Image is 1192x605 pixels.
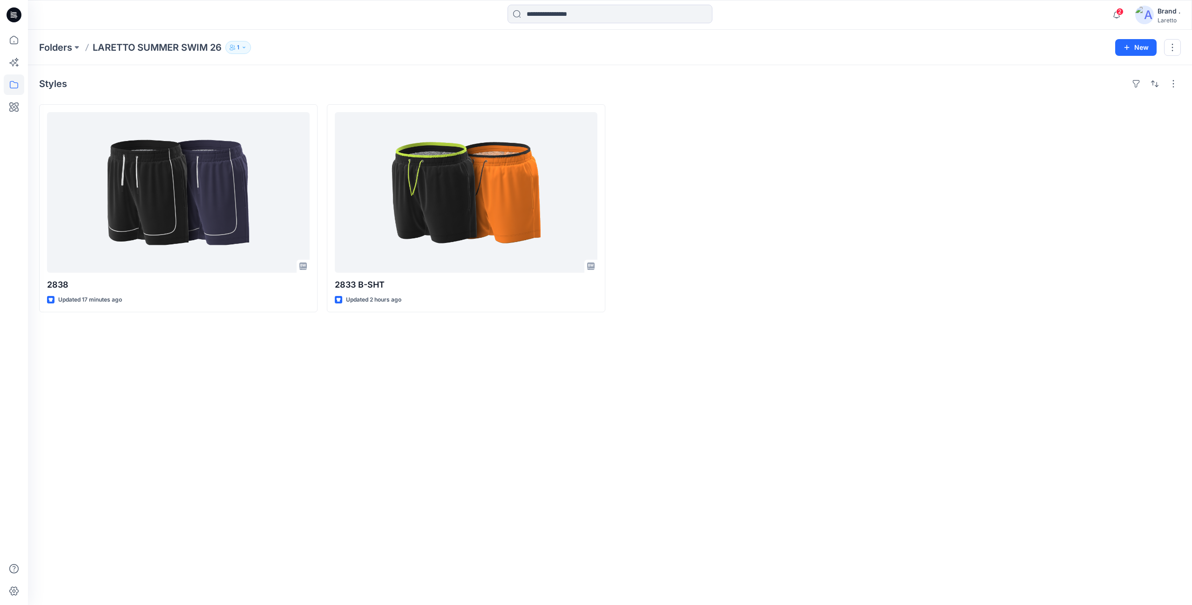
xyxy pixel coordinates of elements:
p: Updated 2 hours ago [346,295,401,305]
p: Updated 17 minutes ago [58,295,122,305]
button: 1 [225,41,251,54]
img: avatar [1135,6,1154,24]
p: LARETTO SUMMER SWIM 26 [93,41,222,54]
a: 2838 [47,112,310,273]
p: 2838 [47,278,310,291]
p: 1 [237,42,239,53]
h4: Styles [39,78,67,89]
a: 2833 B-SHT [335,112,597,273]
button: New [1115,39,1157,56]
div: Brand . [1158,6,1180,17]
a: Folders [39,41,72,54]
span: 2 [1116,8,1124,15]
p: 2833 B-SHT [335,278,597,291]
div: Laretto [1158,17,1180,24]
